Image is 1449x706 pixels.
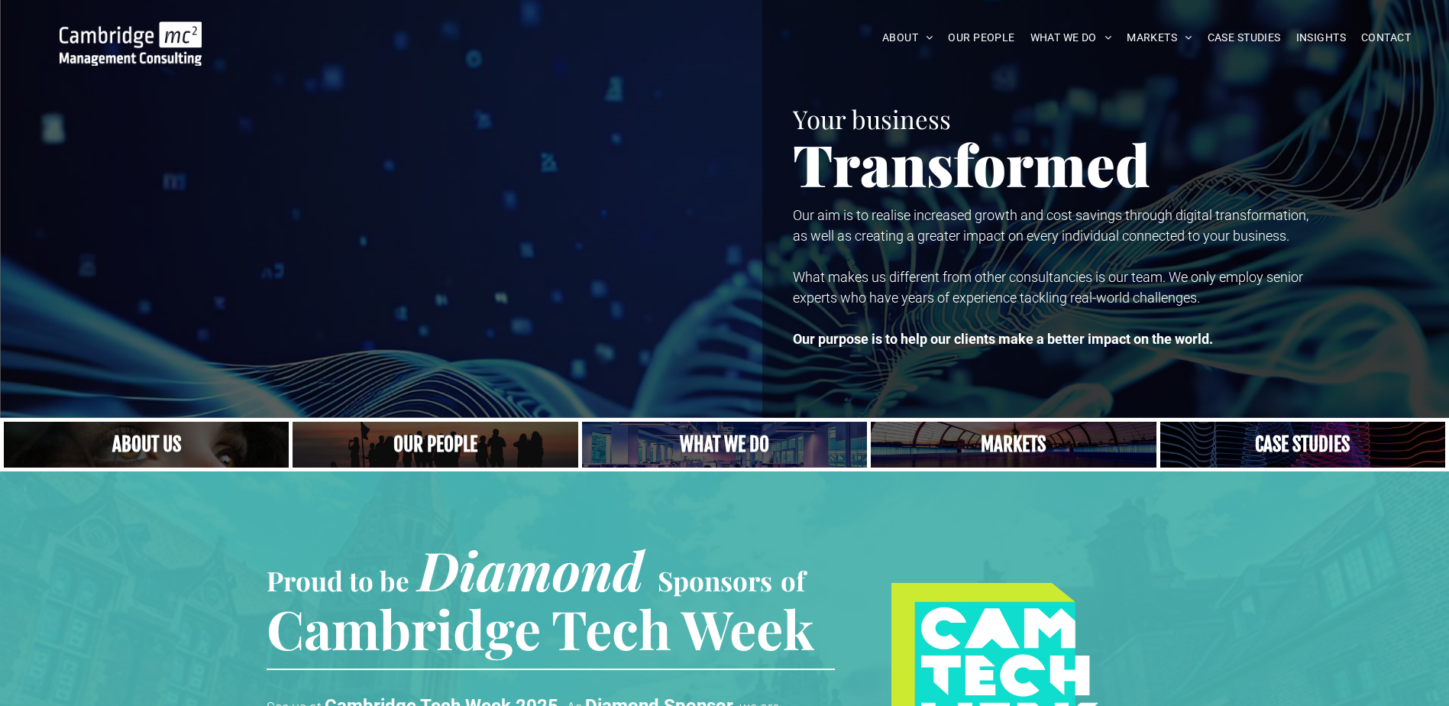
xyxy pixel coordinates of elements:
[418,533,644,605] span: Diamond
[793,331,1213,347] strong: Our purpose is to help our clients make a better impact on the world.
[875,26,941,50] a: ABOUT
[871,422,1156,468] a: Our Markets | Cambridge Management Consulting
[60,21,202,66] img: Go to Homepage
[793,125,1150,202] span: Transformed
[60,24,202,40] a: Your Business Transformed | Cambridge Management Consulting
[940,26,1022,50] a: OUR PEOPLE
[267,592,814,664] span: Cambridge Tech Week
[781,562,805,598] span: of
[793,102,951,135] span: Your business
[793,269,1303,306] span: What makes us different from other consultancies is our team. We only employ senior experts who h...
[1200,26,1289,50] a: CASE STUDIES
[1160,422,1445,468] a: CASE STUDIES | See an Overview of All Our Case Studies | Cambridge Management Consulting
[293,422,577,468] a: A crowd in silhouette at sunset, on a rise or lookout point
[582,422,867,468] a: A yoga teacher lifting his whole body off the ground in the peacock pose
[267,562,409,598] span: Proud to be
[1289,26,1354,50] a: INSIGHTS
[4,422,289,468] a: Close up of woman's face, centered on her eyes
[1354,26,1418,50] a: CONTACT
[658,562,772,598] span: Sponsors
[793,207,1308,244] span: Our aim is to realise increased growth and cost savings through digital transformation, as well a...
[1119,26,1199,50] a: MARKETS
[1023,26,1120,50] a: WHAT WE DO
